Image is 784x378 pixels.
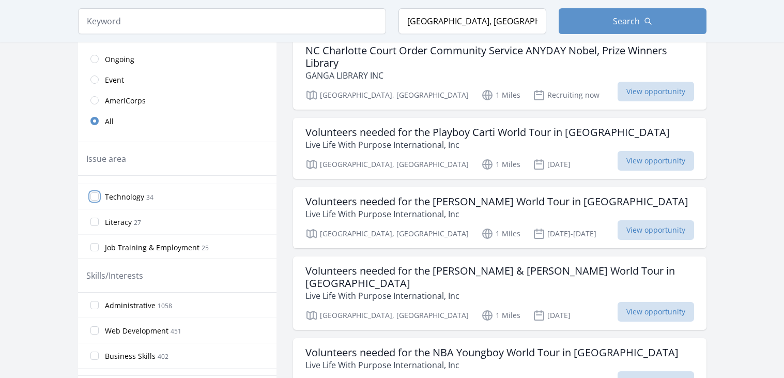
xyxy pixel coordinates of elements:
span: Business Skills [105,351,156,361]
span: View opportunity [618,302,694,322]
span: Technology [105,192,144,202]
p: GANGA LIBRARY INC [305,69,694,82]
a: Ongoing [78,49,276,69]
span: 34 [146,193,153,202]
button: Search [559,8,706,34]
p: [DATE] [533,309,571,322]
p: Live Life With Purpose International, Inc [305,359,679,371]
span: 402 [158,352,168,361]
p: Live Life With Purpose International, Inc [305,139,670,151]
p: 1 Miles [481,309,520,322]
input: Administrative 1058 [90,301,99,309]
h3: NC Charlotte Court Order Community Service ANYDAY Nobel, Prize Winners Library [305,44,694,69]
span: View opportunity [618,151,694,171]
span: Job Training & Employment [105,243,199,253]
span: 25 [202,244,209,252]
span: Ongoing [105,54,134,65]
p: 1 Miles [481,228,520,240]
p: [DATE]-[DATE] [533,228,596,240]
h3: Volunteers needed for the NBA Youngboy World Tour in [GEOGRAPHIC_DATA] [305,346,679,359]
p: [GEOGRAPHIC_DATA], [GEOGRAPHIC_DATA] [305,89,469,101]
p: [GEOGRAPHIC_DATA], [GEOGRAPHIC_DATA] [305,228,469,240]
p: [GEOGRAPHIC_DATA], [GEOGRAPHIC_DATA] [305,158,469,171]
a: NC Charlotte Court Order Community Service ANYDAY Nobel, Prize Winners Library GANGA LIBRARY INC ... [293,36,706,110]
legend: Issue area [86,153,126,165]
input: Web Development 451 [90,326,99,335]
span: Web Development [105,326,168,336]
p: 1 Miles [481,158,520,171]
span: 1058 [158,301,172,310]
a: All [78,111,276,131]
legend: Skills/Interests [86,269,143,282]
input: Business Skills 402 [90,352,99,360]
a: Event [78,69,276,90]
input: Literacy 27 [90,218,99,226]
span: AmeriCorps [105,96,146,106]
h3: Volunteers needed for the [PERSON_NAME] & [PERSON_NAME] World Tour in [GEOGRAPHIC_DATA] [305,265,694,290]
span: View opportunity [618,82,694,101]
p: Live Life With Purpose International, Inc [305,208,688,220]
a: Volunteers needed for the [PERSON_NAME] World Tour in [GEOGRAPHIC_DATA] Live Life With Purpose In... [293,187,706,248]
span: Administrative [105,300,156,311]
span: Event [105,75,124,85]
span: View opportunity [618,220,694,240]
p: [DATE] [533,158,571,171]
h3: Volunteers needed for the [PERSON_NAME] World Tour in [GEOGRAPHIC_DATA] [305,195,688,208]
h3: Volunteers needed for the Playboy Carti World Tour in [GEOGRAPHIC_DATA] [305,126,670,139]
span: Search [613,15,640,27]
span: All [105,116,114,127]
a: Volunteers needed for the [PERSON_NAME] & [PERSON_NAME] World Tour in [GEOGRAPHIC_DATA] Live Life... [293,256,706,330]
input: Location [398,8,546,34]
input: Job Training & Employment 25 [90,243,99,251]
span: 27 [134,218,141,227]
p: Live Life With Purpose International, Inc [305,290,694,302]
input: Keyword [78,8,386,34]
a: AmeriCorps [78,90,276,111]
span: 451 [171,327,181,336]
a: Volunteers needed for the Playboy Carti World Tour in [GEOGRAPHIC_DATA] Live Life With Purpose In... [293,118,706,179]
span: Literacy [105,217,132,228]
input: Technology 34 [90,192,99,201]
p: [GEOGRAPHIC_DATA], [GEOGRAPHIC_DATA] [305,309,469,322]
p: Recruiting now [533,89,599,101]
p: 1 Miles [481,89,520,101]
